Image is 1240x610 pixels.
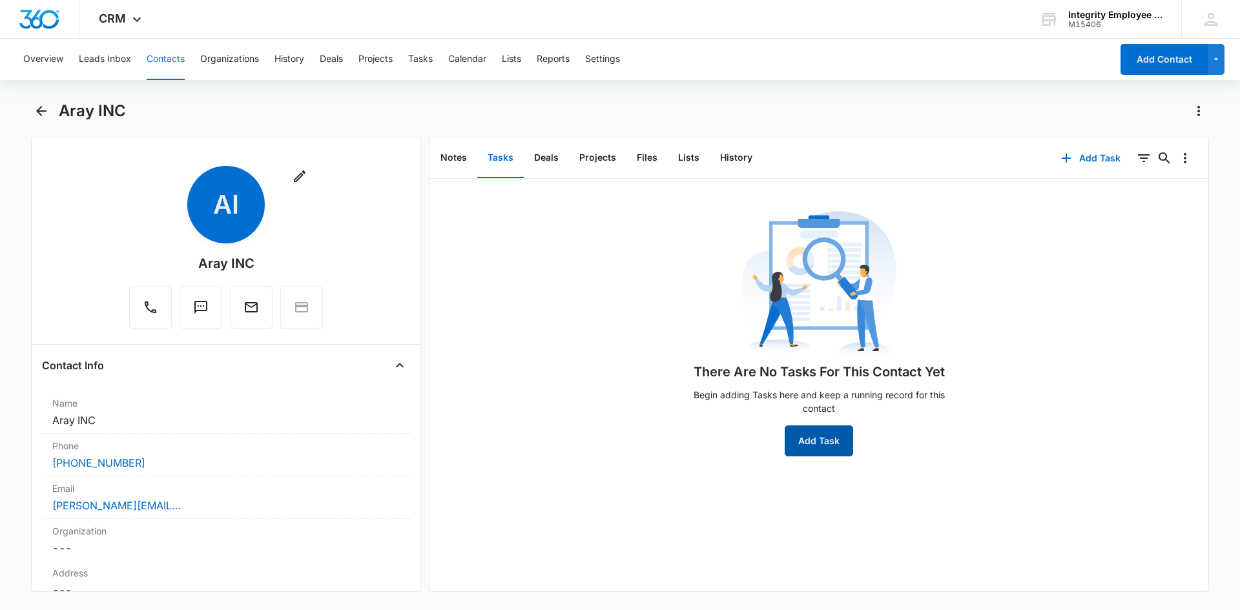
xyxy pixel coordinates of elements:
[668,138,710,178] button: Lists
[23,39,63,80] button: Overview
[42,476,410,519] div: Email[PERSON_NAME][EMAIL_ADDRESS][PERSON_NAME][DOMAIN_NAME]
[585,39,620,80] button: Settings
[477,138,524,178] button: Tasks
[200,39,259,80] button: Organizations
[448,39,486,80] button: Calendar
[180,286,222,329] button: Text
[99,12,126,25] span: CRM
[42,391,410,434] div: NameAray INC
[710,138,763,178] button: History
[358,39,393,80] button: Projects
[537,39,570,80] button: Reports
[52,524,400,538] label: Organization
[1188,101,1209,121] button: Actions
[1133,148,1154,168] button: Filters
[42,561,410,604] div: Address---
[569,138,626,178] button: Projects
[52,482,400,495] label: Email
[741,207,896,362] img: No Data
[147,39,185,80] button: Contacts
[31,101,51,121] button: Back
[52,498,181,513] a: [PERSON_NAME][EMAIL_ADDRESS][PERSON_NAME][DOMAIN_NAME]
[129,306,172,317] a: Call
[187,166,265,243] span: AI
[626,138,668,178] button: Files
[42,434,410,476] div: Phone[PHONE_NUMBER]
[79,39,131,80] button: Leads Inbox
[52,396,400,410] label: Name
[430,138,477,178] button: Notes
[1068,10,1162,20] div: account name
[694,362,945,381] h1: There Are No Tasks For This Contact Yet
[42,519,410,561] div: Organization---
[180,306,222,317] a: Text
[1048,143,1133,174] button: Add Task
[230,306,273,317] a: Email
[42,358,104,373] h4: Contact Info
[408,39,433,80] button: Tasks
[52,439,400,452] label: Phone
[683,388,955,415] p: Begin adding Tasks here and keep a running record for this contact
[129,286,172,329] button: Call
[1068,20,1162,29] div: account id
[52,582,400,598] dd: ---
[52,540,400,556] dd: ---
[524,138,569,178] button: Deals
[1121,44,1208,75] button: Add Contact
[59,101,126,121] h1: Aray INC
[1154,148,1175,168] button: Search...
[502,39,521,80] button: Lists
[785,425,853,456] button: Add Task
[52,412,400,428] dd: Aray INC
[230,286,273,329] button: Email
[389,355,410,376] button: Close
[52,455,145,471] a: [PHONE_NUMBER]
[320,39,343,80] button: Deals
[198,254,254,273] div: Aray INC
[274,39,304,80] button: History
[1175,148,1195,168] button: Overflow Menu
[52,566,400,580] label: Address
